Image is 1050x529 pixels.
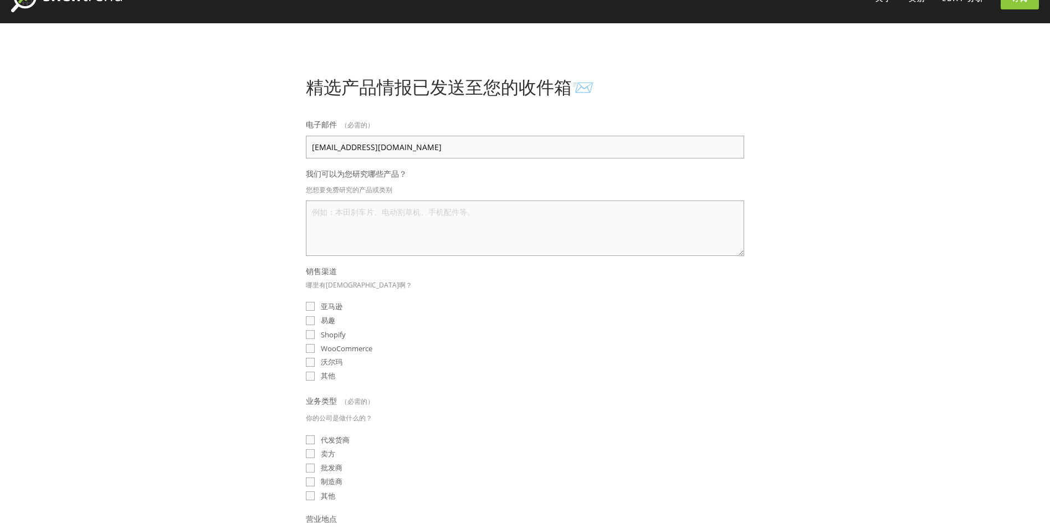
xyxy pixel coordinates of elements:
[321,449,335,459] font: 卖方
[306,119,337,130] font: 电子邮件
[306,358,315,367] input: 沃尔玛
[306,477,315,486] input: 制造商
[306,464,315,472] input: 批发商
[321,463,342,472] font: 批发商
[321,491,335,501] font: 其他
[306,491,315,500] input: 其他
[341,397,374,406] font: （必需的）
[306,344,315,353] input: WooCommerce
[306,372,315,381] input: 其他
[306,185,392,194] font: 您想要免费研究的产品或类别
[321,343,372,353] font: WooCommerce
[321,357,342,367] font: 沃尔玛
[306,316,315,325] input: 易趣
[321,435,350,445] font: 代发货商
[306,75,594,99] font: 精选产品情报已发送至您的收件箱📨
[341,120,374,130] font: （必需的）
[306,513,337,524] font: 营业地点
[306,330,315,339] input: Shopify
[306,435,315,444] input: 代发货商
[321,330,346,340] font: Shopify
[321,315,335,325] font: 易趣
[306,266,337,276] font: 销售渠道
[321,476,342,486] font: 制造商
[306,449,315,458] input: 卖方
[321,371,335,381] font: 其他
[306,413,372,423] font: 你的公司是做什么的？
[306,302,315,311] input: 亚马逊
[306,396,337,406] font: 业务类型
[321,301,342,311] font: 亚马逊
[306,280,412,290] font: 哪里有[DEMOGRAPHIC_DATA]啊？
[306,168,407,179] font: 我们可以为您研究哪些产品？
